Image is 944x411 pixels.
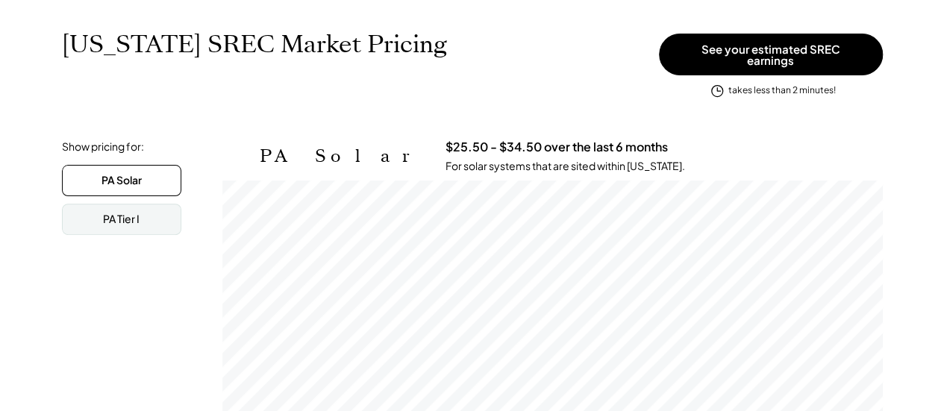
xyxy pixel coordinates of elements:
[728,84,836,97] div: takes less than 2 minutes!
[260,145,423,167] h2: PA Solar
[659,34,883,75] button: See your estimated SREC earnings
[101,173,142,188] div: PA Solar
[62,30,447,59] h1: [US_STATE] SREC Market Pricing
[446,159,685,174] div: For solar systems that are sited within [US_STATE].
[62,139,144,154] div: Show pricing for:
[446,139,668,155] h3: $25.50 - $34.50 over the last 6 months
[103,212,140,227] div: PA Tier I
